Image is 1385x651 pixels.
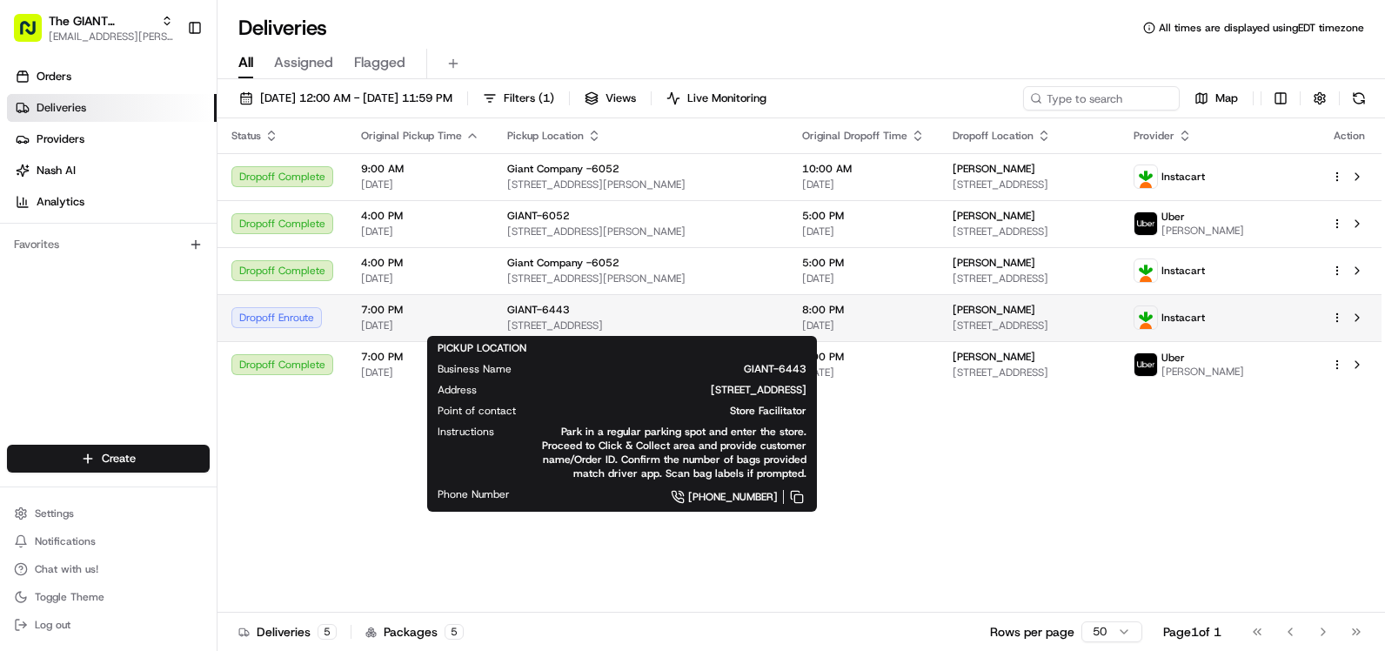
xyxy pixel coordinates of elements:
[577,86,644,111] button: Views
[361,209,479,223] span: 4:00 PM
[7,94,217,122] a: Deliveries
[507,303,570,317] span: GIANT-6443
[438,362,512,376] span: Business Name
[1161,170,1205,184] span: Instacart
[1161,311,1205,325] span: Instacart
[361,129,462,143] span: Original Pickup Time
[173,96,211,109] span: Pylon
[35,562,98,576] span: Chat with us!
[37,163,76,178] span: Nash AI
[1134,129,1174,143] span: Provider
[35,534,96,548] span: Notifications
[102,451,136,466] span: Create
[504,91,554,106] span: Filters
[1187,86,1246,111] button: Map
[507,256,619,270] span: Giant Company -6052
[238,623,337,641] div: Deliveries
[953,225,1105,238] span: [STREET_ADDRESS]
[438,425,494,439] span: Instructions
[507,319,774,332] span: [STREET_ADDRESS]
[1347,86,1371,111] button: Refresh
[953,129,1034,143] span: Dropoff Location
[953,162,1035,176] span: [PERSON_NAME]
[49,12,154,30] button: The GIANT Company
[953,272,1105,285] span: [STREET_ADDRESS]
[606,91,636,106] span: Views
[7,557,210,581] button: Chat with us!
[953,178,1105,191] span: [STREET_ADDRESS]
[1159,21,1364,35] span: All times are displayed using EDT timezone
[802,225,925,238] span: [DATE]
[318,624,337,640] div: 5
[354,52,405,73] span: Flagged
[953,350,1035,364] span: [PERSON_NAME]
[507,162,619,176] span: Giant Company -6052
[361,366,479,379] span: [DATE]
[361,319,479,332] span: [DATE]
[35,507,74,520] span: Settings
[507,225,774,238] span: [STREET_ADDRESS][PERSON_NAME]
[522,425,806,480] span: Park in a regular parking spot and enter the store. Proceed to Click & Collect area and provide c...
[802,319,925,332] span: [DATE]
[7,188,217,216] a: Analytics
[507,209,570,223] span: GIANT-6052
[37,131,84,147] span: Providers
[445,624,464,640] div: 5
[539,91,554,106] span: ( 1 )
[953,319,1105,332] span: [STREET_ADDRESS]
[238,52,253,73] span: All
[361,303,479,317] span: 7:00 PM
[438,404,516,418] span: Point of contact
[37,69,71,84] span: Orders
[438,383,477,397] span: Address
[990,623,1074,641] p: Rows per page
[953,366,1105,379] span: [STREET_ADDRESS]
[438,341,526,355] span: PICKUP LOCATION
[1161,264,1205,278] span: Instacart
[1134,212,1157,235] img: profile_uber_ahold_partner.png
[7,157,217,185] a: Nash AI
[475,86,562,111] button: Filters(1)
[507,178,774,191] span: [STREET_ADDRESS][PERSON_NAME]
[1163,623,1221,641] div: Page 1 of 1
[361,350,479,364] span: 7:00 PM
[361,162,479,176] span: 9:00 AM
[1161,351,1185,365] span: Uber
[688,490,778,504] span: [PHONE_NUMBER]
[260,91,452,106] span: [DATE] 12:00 AM - [DATE] 11:59 PM
[7,613,210,637] button: Log out
[1215,91,1238,106] span: Map
[539,362,806,376] span: GIANT-6443
[7,7,180,49] button: The GIANT Company[EMAIL_ADDRESS][PERSON_NAME][DOMAIN_NAME]
[49,30,173,44] button: [EMAIL_ADDRESS][PERSON_NAME][DOMAIN_NAME]
[35,590,104,604] span: Toggle Theme
[231,129,261,143] span: Status
[7,529,210,554] button: Notifications
[802,366,925,379] span: [DATE]
[802,256,925,270] span: 5:00 PM
[1134,306,1157,329] img: profile_instacart_ahold_partner.png
[361,178,479,191] span: [DATE]
[802,303,925,317] span: 8:00 PM
[1161,224,1244,238] span: [PERSON_NAME]
[507,129,584,143] span: Pickup Location
[505,383,806,397] span: [STREET_ADDRESS]
[1331,129,1368,143] div: Action
[953,256,1035,270] span: [PERSON_NAME]
[1134,259,1157,282] img: profile_instacart_ahold_partner.png
[7,445,210,473] button: Create
[802,162,925,176] span: 10:00 AM
[123,95,211,109] a: Powered byPylon
[361,225,479,238] span: [DATE]
[361,272,479,285] span: [DATE]
[802,178,925,191] span: [DATE]
[438,487,510,501] span: Phone Number
[35,618,70,632] span: Log out
[802,209,925,223] span: 5:00 PM
[1134,165,1157,188] img: profile_instacart_ahold_partner.png
[802,350,925,364] span: 8:00 PM
[802,129,907,143] span: Original Dropoff Time
[274,52,333,73] span: Assigned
